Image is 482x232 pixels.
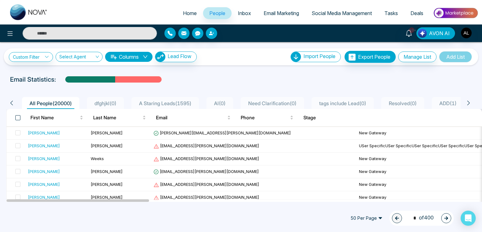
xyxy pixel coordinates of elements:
[461,211,476,226] div: Open Intercom Messenger
[10,4,48,20] img: Nova CRM Logo
[9,52,53,62] a: Custom Filter
[155,52,165,62] img: Lead Flow
[418,29,427,38] img: Lead Flow
[345,51,396,63] button: Export People
[212,100,228,106] span: AI ( 0 )
[28,194,60,200] div: [PERSON_NAME]
[246,100,299,106] span: Need Clarification ( 0 )
[241,114,289,121] span: Phone
[461,28,472,38] img: User Avatar
[305,7,378,19] a: Social Media Management
[153,169,259,174] span: [EMAIL_ADDRESS][PERSON_NAME][DOMAIN_NAME]
[429,30,450,37] span: AVON AI
[358,54,390,60] span: Export People
[410,214,434,222] span: of 400
[153,156,259,161] span: [EMAIL_ADDRESS][PERSON_NAME][DOMAIN_NAME]
[177,7,203,19] a: Home
[153,195,259,200] span: [EMAIL_ADDRESS][PERSON_NAME][DOMAIN_NAME]
[91,169,123,174] span: [PERSON_NAME]
[143,54,148,59] span: down
[168,53,191,59] span: Lead Flow
[28,143,60,149] div: [PERSON_NAME]
[155,51,197,62] button: Lead Flow
[346,213,387,223] span: 50 Per Page
[25,109,88,127] th: First Name
[28,130,60,136] div: [PERSON_NAME]
[156,114,226,121] span: Email
[386,100,419,106] span: Resolved ( 0 )
[91,130,123,135] span: [PERSON_NAME]
[27,100,74,106] span: All People ( 20000 )
[153,143,259,148] span: [EMAIL_ADDRESS][PERSON_NAME][DOMAIN_NAME]
[317,100,369,106] span: tags include Lead ( 0 )
[238,10,251,16] span: Inbox
[401,27,416,38] a: 10+
[384,10,398,16] span: Tasks
[153,182,259,187] span: [EMAIL_ADDRESS][PERSON_NAME][DOMAIN_NAME]
[28,181,60,187] div: [PERSON_NAME]
[312,10,372,16] span: Social Media Management
[91,182,123,187] span: [PERSON_NAME]
[10,75,56,84] p: Email Statistics:
[209,10,225,16] span: People
[153,51,197,62] a: Lead FlowLead Flow
[91,156,104,161] span: Weeks
[264,10,299,16] span: Email Marketing
[92,100,119,106] span: dfghjkl ( 0 )
[409,27,415,33] span: 10+
[232,7,257,19] a: Inbox
[28,168,60,175] div: [PERSON_NAME]
[398,51,436,62] button: Manage List
[151,109,236,127] th: Email
[378,7,404,19] a: Tasks
[203,7,232,19] a: People
[433,6,478,20] img: Market-place.gif
[153,130,291,135] span: [PERSON_NAME][EMAIL_ADDRESS][PERSON_NAME][DOMAIN_NAME]
[91,195,123,200] span: [PERSON_NAME]
[416,27,455,39] button: AVON AI
[437,100,459,106] span: ADD ( 1 )
[257,7,305,19] a: Email Marketing
[410,10,423,16] span: Deals
[404,7,430,19] a: Deals
[137,100,194,106] span: A Staring Leads ( 1595 )
[88,109,151,127] th: Last Name
[183,10,197,16] span: Home
[30,114,78,121] span: First Name
[105,52,153,62] button: Columnsdown
[28,155,60,162] div: [PERSON_NAME]
[303,53,335,59] span: Import People
[236,109,298,127] th: Phone
[91,143,123,148] span: [PERSON_NAME]
[93,114,141,121] span: Last Name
